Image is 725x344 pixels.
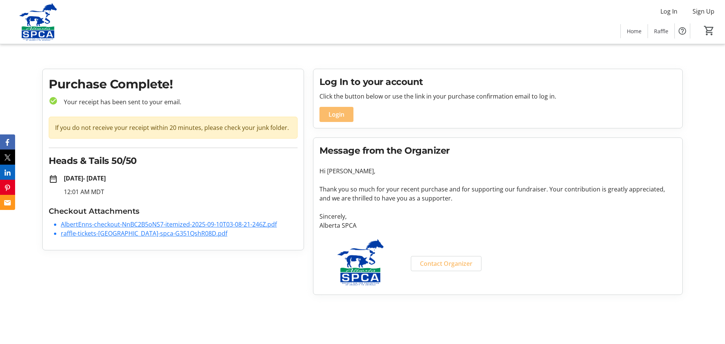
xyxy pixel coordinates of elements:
p: 12:01 AM MDT [64,187,298,196]
mat-icon: date_range [49,174,58,184]
span: Log In [660,7,677,16]
span: Contact Organizer [420,259,472,268]
a: AlbertEnns-checkout-NnBC2B5oNS7-itemized-2025-09-10T03-08-21-246Z.pdf [61,220,277,228]
p: Sincerely, [319,212,676,221]
h2: Message from the Organizer [319,144,676,157]
p: Thank you so much for your recent purchase and for supporting our fundraiser. Your contribution i... [319,185,676,203]
a: Raffle [648,24,674,38]
h3: Checkout Attachments [49,205,298,217]
button: Help [675,23,690,39]
h2: Log In to your account [319,75,676,89]
img: Alberta SPCA logo [319,239,402,285]
a: Contact Organizer [411,256,481,271]
button: Sign Up [686,5,720,17]
strong: [DATE] - [DATE] [64,174,106,182]
span: Raffle [654,27,668,35]
span: Sign Up [693,7,714,16]
span: Login [329,110,344,119]
p: Hi [PERSON_NAME], [319,167,676,176]
button: Cart [702,24,716,37]
a: raffle-tickets-[GEOGRAPHIC_DATA]-spca-G351QshR08D.pdf [61,229,227,238]
h2: Heads & Tails 50/50 [49,154,298,168]
a: Home [621,24,648,38]
span: Home [627,27,642,35]
img: Alberta SPCA's Logo [5,3,72,41]
h1: Purchase Complete! [49,75,298,93]
button: Login [319,107,353,122]
div: If you do not receive your receipt within 20 minutes, please check your junk folder. [49,117,298,139]
p: Your receipt has been sent to your email. [58,97,298,106]
mat-icon: check_circle [49,96,58,105]
p: Click the button below or use the link in your purchase confirmation email to log in. [319,92,676,101]
button: Log In [654,5,683,17]
p: Alberta SPCA [319,221,676,230]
